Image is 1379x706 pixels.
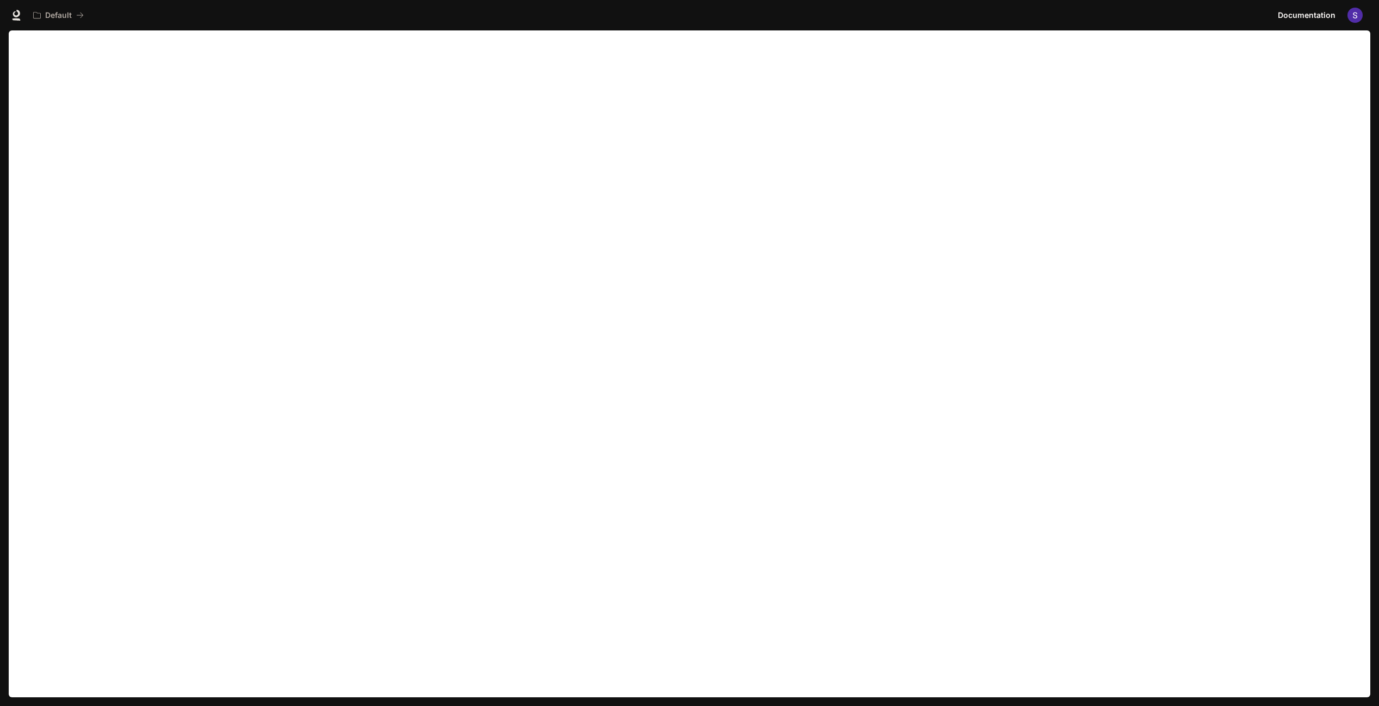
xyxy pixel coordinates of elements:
iframe: Documentation [9,30,1370,706]
img: User avatar [1347,8,1363,23]
span: Documentation [1278,9,1335,22]
button: All workspaces [28,4,89,26]
button: User avatar [1344,4,1366,26]
a: Documentation [1274,4,1340,26]
p: Default [45,11,72,20]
